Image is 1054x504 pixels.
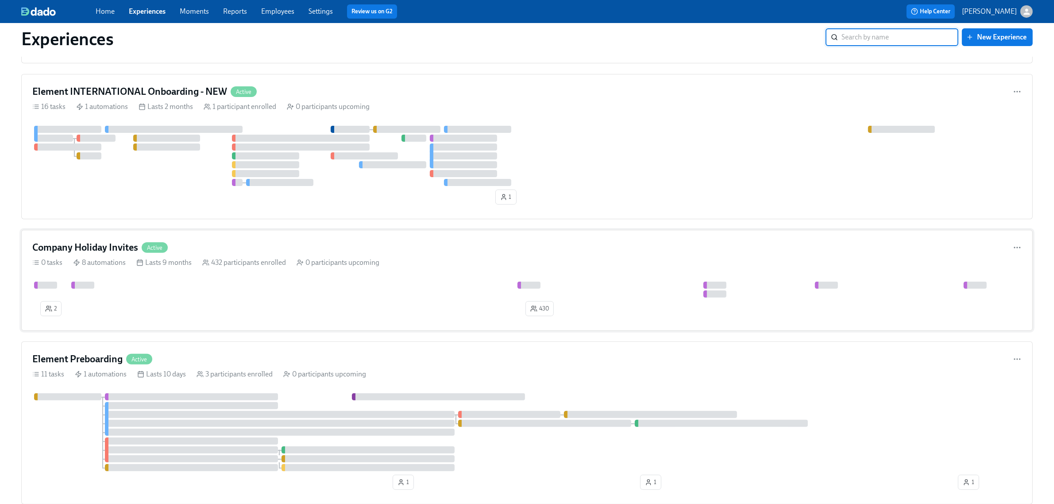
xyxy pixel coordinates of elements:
span: Active [231,89,257,95]
a: dado [21,7,96,16]
button: 1 [640,475,661,490]
h4: Element INTERNATIONAL Onboarding - NEW [32,85,227,98]
a: Company Holiday InvitesActive0 tasks 8 automations Lasts 9 months 432 participants enrolled 0 par... [21,230,1033,331]
span: 1 [963,478,974,487]
div: 3 participants enrolled [197,369,273,379]
div: Lasts 2 months [139,102,193,112]
div: 0 participants upcoming [287,102,370,112]
span: 1 [398,478,409,487]
button: Review us on G2 [347,4,397,19]
button: 430 [525,301,554,316]
div: 8 automations [73,258,126,268]
a: Settings [309,7,333,16]
div: Lasts 9 months [136,258,192,268]
span: 430 [530,304,549,313]
span: 2 [45,304,57,313]
div: 16 tasks [32,102,66,112]
span: New Experience [968,33,1027,42]
div: 0 tasks [32,258,62,268]
a: Home [96,7,115,16]
button: [PERSON_NAME] [962,5,1033,18]
a: Element INTERNATIONAL Onboarding - NEWActive16 tasks 1 automations Lasts 2 months 1 participant e... [21,74,1033,219]
button: 2 [40,301,62,316]
div: Lasts 10 days [137,369,186,379]
a: Experiences [129,7,166,16]
h1: Experiences [21,28,114,50]
span: Active [126,356,152,363]
div: 432 participants enrolled [202,258,286,268]
img: dado [21,7,56,16]
span: 1 [645,478,656,487]
span: Active [142,244,168,251]
button: 1 [393,475,414,490]
h4: Element Preboarding [32,353,123,366]
button: 1 [958,475,979,490]
span: Help Center [911,7,950,16]
button: 1 [495,190,517,205]
a: Moments [180,7,209,16]
div: 0 participants upcoming [297,258,379,268]
p: [PERSON_NAME] [962,7,1017,16]
button: Help Center [907,4,955,19]
button: New Experience [962,28,1033,46]
a: Reports [223,7,247,16]
span: 1 [500,193,512,202]
div: 1 participant enrolled [204,102,276,112]
input: Search by name [842,28,958,46]
div: 0 participants upcoming [283,369,366,379]
div: 11 tasks [32,369,64,379]
h4: Company Holiday Invites [32,241,138,254]
a: Review us on G2 [351,7,393,16]
div: 1 automations [76,102,128,112]
div: 1 automations [75,369,127,379]
a: Employees [261,7,294,16]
